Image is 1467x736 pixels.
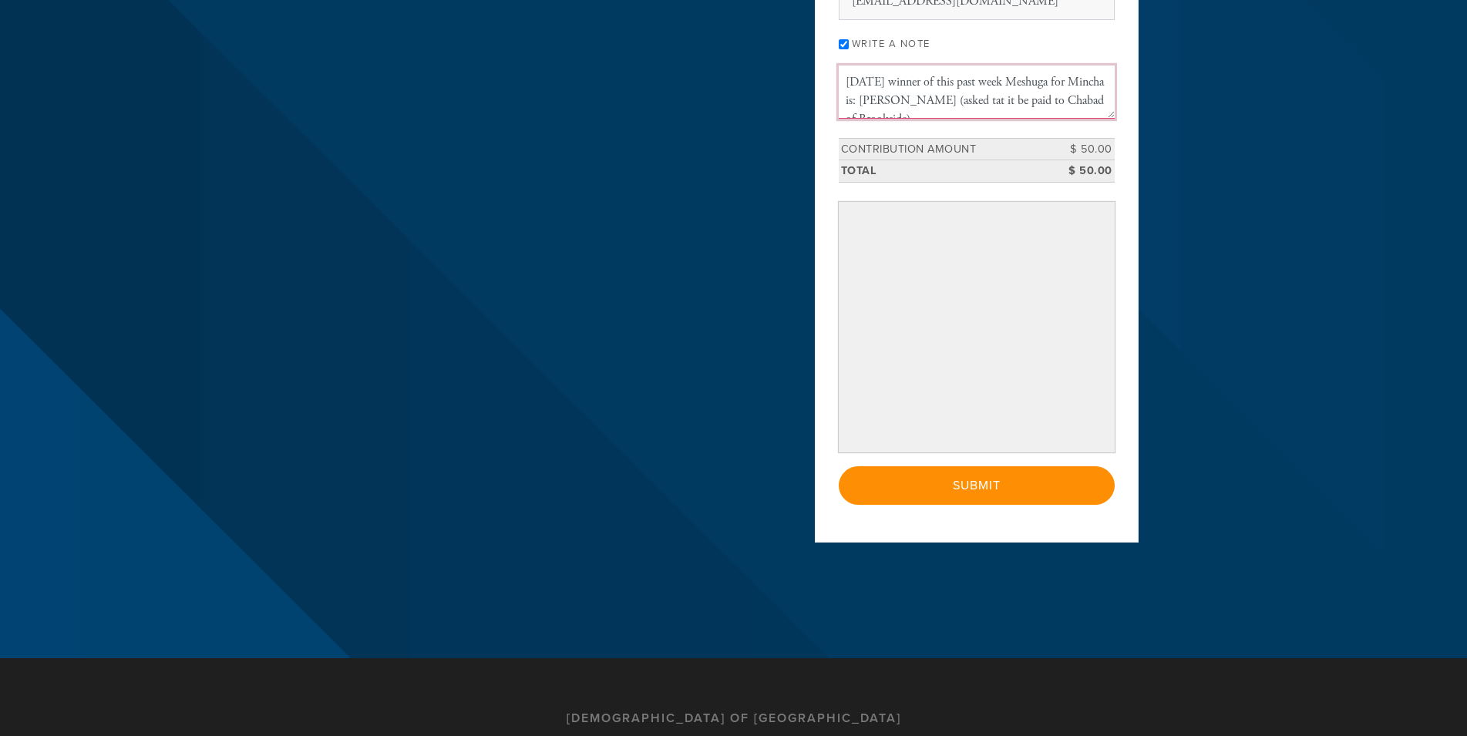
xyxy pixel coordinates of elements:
td: $ 50.00 [1045,138,1115,160]
input: Submit [839,466,1115,505]
iframe: Secure payment input frame [842,205,1112,449]
td: $ 50.00 [1045,160,1115,183]
td: Contribution Amount [839,138,1045,160]
td: Total [839,160,1045,183]
h3: [DEMOGRAPHIC_DATA] of [GEOGRAPHIC_DATA] [567,711,901,726]
label: Write a note [852,38,930,50]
